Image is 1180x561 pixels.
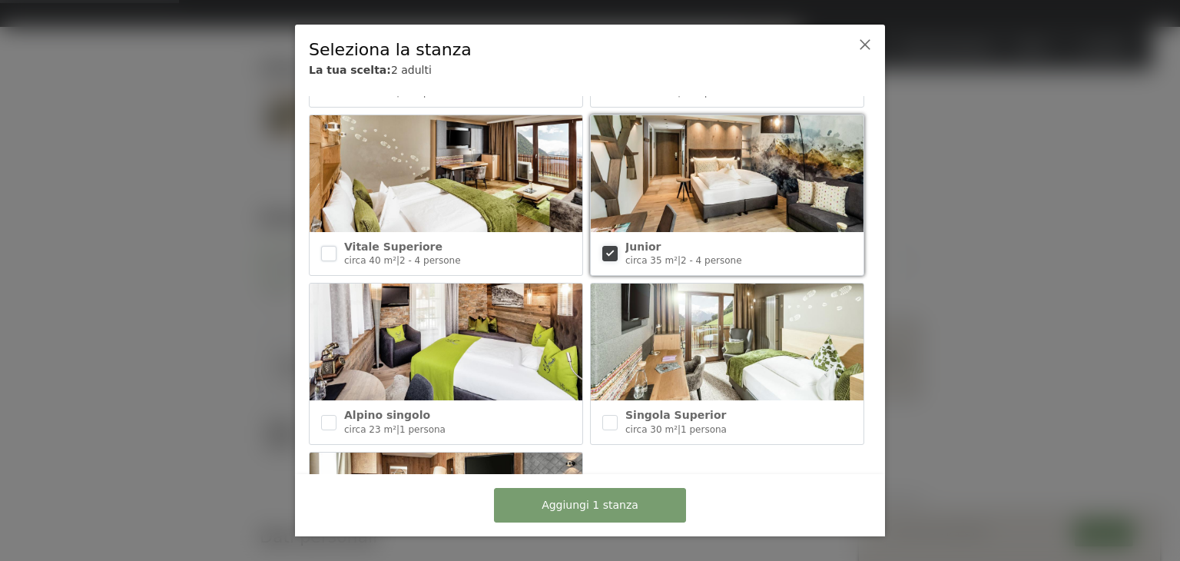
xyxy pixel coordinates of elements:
[310,284,582,400] img: Alpino singolo
[591,284,863,400] img: Singola Superior
[344,87,396,98] font: circa 55 m²
[399,255,461,266] font: 2 - 4 persone
[625,255,678,266] font: circa 35 m²
[681,87,742,98] font: 3 - 5 persone
[678,424,681,435] font: |
[344,409,430,421] font: Alpino singolo
[344,241,442,253] font: Vitale Superiore
[542,499,638,511] font: Aggiungi 1 stanza
[399,87,461,98] font: 4 - 5 persone
[344,255,396,266] font: circa 40 m²
[678,255,681,266] font: |
[625,409,726,421] font: Singola Superior
[625,87,678,98] font: circa 43 m²
[681,255,742,266] font: 2 - 4 persone
[344,424,396,435] font: circa 23 m²
[625,424,678,435] font: circa 30 m²
[310,115,582,232] img: Vitale Superiore
[396,424,399,435] font: |
[678,87,681,98] font: |
[309,40,472,59] font: Seleziona la stanza
[625,241,661,253] font: Junior
[591,115,863,232] img: Junior
[681,424,727,435] font: 1 persona
[309,64,391,76] font: La tua scelta:
[494,488,686,523] button: Aggiungi 1 stanza
[399,424,446,435] font: 1 persona
[396,255,399,266] font: |
[391,64,432,76] font: 2 adulti
[396,87,399,98] font: |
